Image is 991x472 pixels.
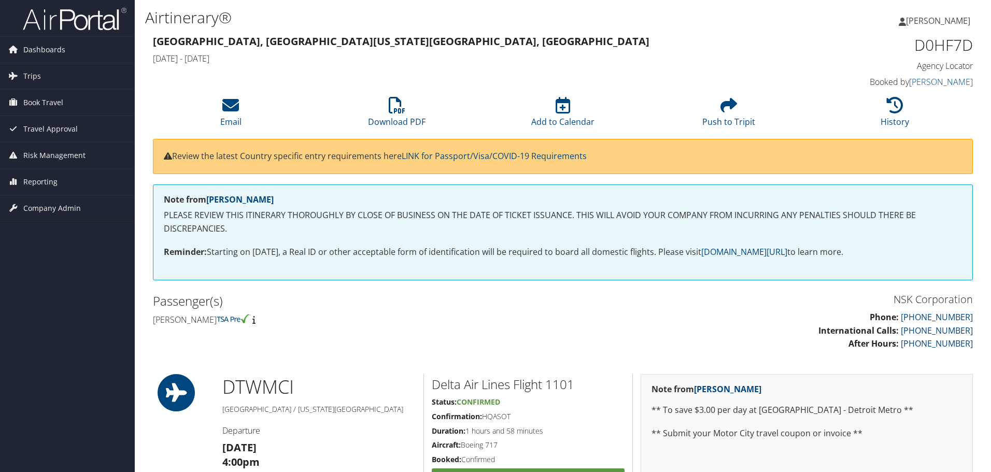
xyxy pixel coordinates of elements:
[881,103,909,127] a: History
[222,425,416,436] h4: Departure
[432,454,461,464] strong: Booked:
[432,426,465,436] strong: Duration:
[432,440,461,450] strong: Aircraft:
[23,142,86,168] span: Risk Management
[145,7,702,28] h1: Airtinerary®
[23,116,78,142] span: Travel Approval
[432,454,625,465] h5: Confirmed
[652,383,761,395] strong: Note from
[153,292,555,310] h2: Passenger(s)
[899,5,981,36] a: [PERSON_NAME]
[402,150,587,162] a: LINK for Passport/Visa/COVID-19 Requirements
[206,194,274,205] a: [PERSON_NAME]
[153,53,764,64] h4: [DATE] - [DATE]
[848,338,899,349] strong: After Hours:
[432,376,625,393] h2: Delta Air Lines Flight 1101
[702,103,755,127] a: Push to Tripit
[531,103,594,127] a: Add to Calendar
[701,246,787,258] a: [DOMAIN_NAME][URL]
[694,383,761,395] a: [PERSON_NAME]
[164,246,207,258] strong: Reminder:
[23,195,81,221] span: Company Admin
[432,440,625,450] h5: Boeing 717
[901,311,973,323] a: [PHONE_NUMBER]
[222,374,416,400] h1: DTW MCI
[652,427,962,440] p: ** Submit your Motor City travel coupon or invoice **
[220,103,242,127] a: Email
[432,411,625,422] h5: HQASOT
[870,311,899,323] strong: Phone:
[153,314,555,325] h4: [PERSON_NAME]
[901,338,973,349] a: [PHONE_NUMBER]
[780,60,973,71] h4: Agency Locator
[23,90,63,116] span: Book Travel
[217,314,250,323] img: tsa-precheck.png
[222,440,257,454] strong: [DATE]
[906,15,970,26] span: [PERSON_NAME]
[432,411,482,421] strong: Confirmation:
[23,169,58,195] span: Reporting
[164,194,274,205] strong: Note from
[457,397,500,407] span: Confirmed
[432,426,625,436] h5: 1 hours and 58 minutes
[23,37,65,63] span: Dashboards
[153,34,649,48] strong: [GEOGRAPHIC_DATA], [GEOGRAPHIC_DATA] [US_STATE][GEOGRAPHIC_DATA], [GEOGRAPHIC_DATA]
[652,404,962,417] p: ** To save $3.00 per day at [GEOGRAPHIC_DATA] - Detroit Metro **
[571,292,973,307] h3: NSK Corporation
[164,150,962,163] p: Review the latest Country specific entry requirements here
[164,209,962,235] p: PLEASE REVIEW THIS ITINERARY THOROUGHLY BY CLOSE OF BUSINESS ON THE DATE OF TICKET ISSUANCE. THIS...
[818,325,899,336] strong: International Calls:
[23,63,41,89] span: Trips
[909,76,973,88] a: [PERSON_NAME]
[780,34,973,56] h1: D0HF7D
[368,103,426,127] a: Download PDF
[23,7,126,31] img: airportal-logo.png
[222,455,260,469] strong: 4:00pm
[780,76,973,88] h4: Booked by
[222,404,416,414] h5: [GEOGRAPHIC_DATA] / [US_STATE][GEOGRAPHIC_DATA]
[164,246,962,259] p: Starting on [DATE], a Real ID or other acceptable form of identification will be required to boar...
[901,325,973,336] a: [PHONE_NUMBER]
[432,397,457,407] strong: Status:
